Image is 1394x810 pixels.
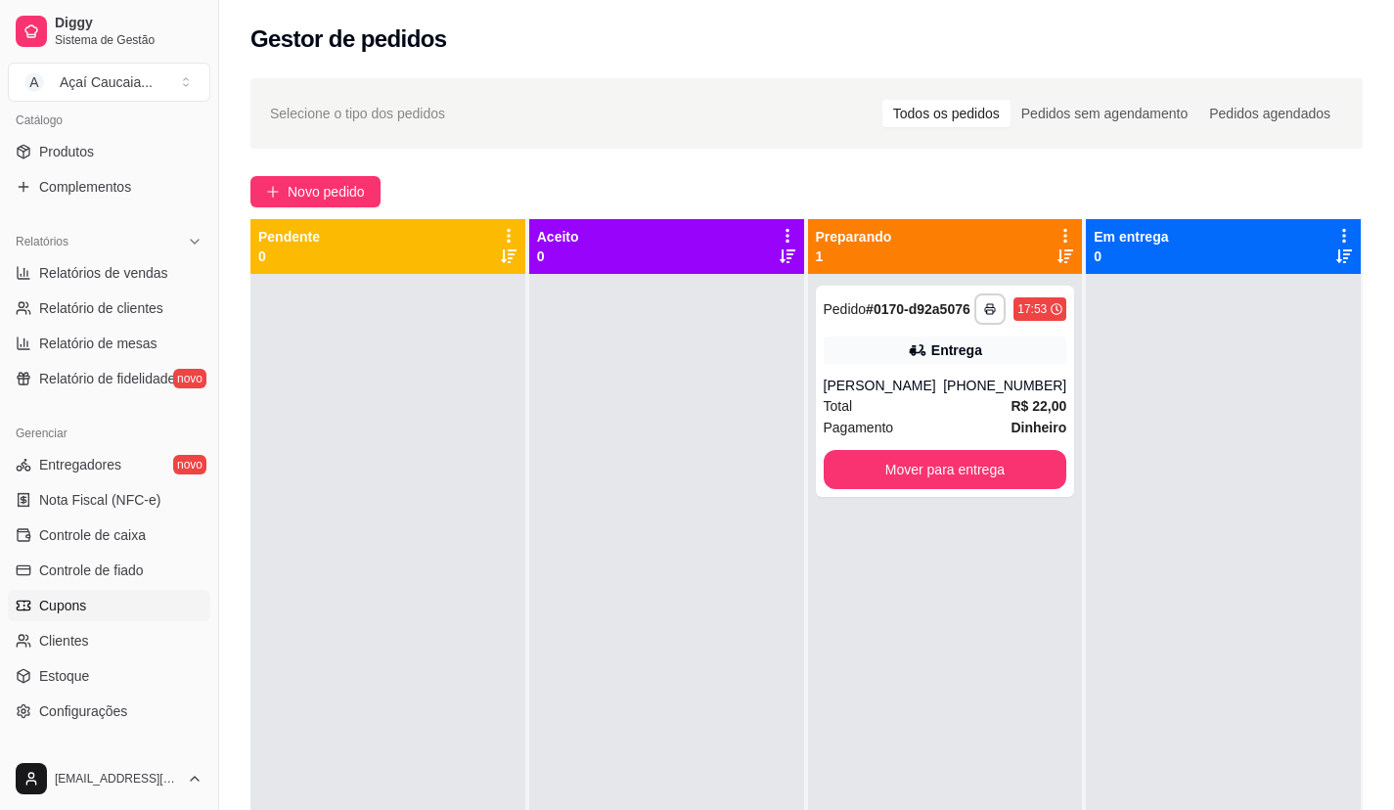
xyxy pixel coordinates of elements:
p: 0 [1094,247,1168,266]
span: Controle de fiado [39,561,144,580]
span: Complementos [39,177,131,197]
span: Produtos [39,142,94,161]
div: Gerenciar [8,418,210,449]
button: [EMAIL_ADDRESS][DOMAIN_NAME] [8,755,210,802]
span: Pedido [824,301,867,317]
div: Pedidos agendados [1198,100,1341,127]
strong: # 0170-d92a5076 [866,301,970,317]
a: Relatório de mesas [8,328,210,359]
div: Açaí Caucaia ... [60,72,153,92]
span: Clientes [39,631,89,651]
a: Produtos [8,136,210,167]
span: Nota Fiscal (NFC-e) [39,490,160,510]
p: Preparando [816,227,892,247]
p: 0 [258,247,320,266]
div: 17:53 [1017,301,1047,317]
div: [PHONE_NUMBER] [943,376,1066,395]
button: Novo pedido [250,176,381,207]
p: Em entrega [1094,227,1168,247]
span: Diggy [55,15,202,32]
strong: Dinheiro [1011,420,1066,435]
p: 0 [537,247,579,266]
a: Relatório de clientes [8,292,210,324]
span: plus [266,185,280,199]
div: Pedidos sem agendamento [1011,100,1198,127]
a: Cupons [8,590,210,621]
span: Relatório de fidelidade [39,369,175,388]
a: Nota Fiscal (NFC-e) [8,484,210,516]
span: Relatório de clientes [39,298,163,318]
a: Clientes [8,625,210,656]
span: Novo pedido [288,181,365,202]
span: Sistema de Gestão [55,32,202,48]
span: Configurações [39,701,127,721]
a: Estoque [8,660,210,692]
div: Todos os pedidos [882,100,1011,127]
div: Catálogo [8,105,210,136]
a: Configurações [8,696,210,727]
span: Relatórios [16,234,68,249]
a: Entregadoresnovo [8,449,210,480]
span: Estoque [39,666,89,686]
span: Selecione o tipo dos pedidos [270,103,445,124]
span: Entregadores [39,455,121,474]
button: Select a team [8,63,210,102]
p: 1 [816,247,892,266]
strong: R$ 22,00 [1011,398,1066,414]
span: Pagamento [824,417,894,438]
a: Complementos [8,171,210,202]
span: A [24,72,44,92]
a: Relatório de fidelidadenovo [8,363,210,394]
p: Pendente [258,227,320,247]
span: Cupons [39,596,86,615]
span: Total [824,395,853,417]
a: Controle de fiado [8,555,210,586]
div: [PERSON_NAME] [824,376,944,395]
h2: Gestor de pedidos [250,23,447,55]
span: Relatório de mesas [39,334,157,353]
p: Aceito [537,227,579,247]
span: [EMAIL_ADDRESS][DOMAIN_NAME] [55,771,179,787]
div: Entrega [931,340,982,360]
span: Relatórios de vendas [39,263,168,283]
a: DiggySistema de Gestão [8,8,210,55]
button: Mover para entrega [824,450,1067,489]
a: Controle de caixa [8,519,210,551]
a: Relatórios de vendas [8,257,210,289]
span: Controle de caixa [39,525,146,545]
